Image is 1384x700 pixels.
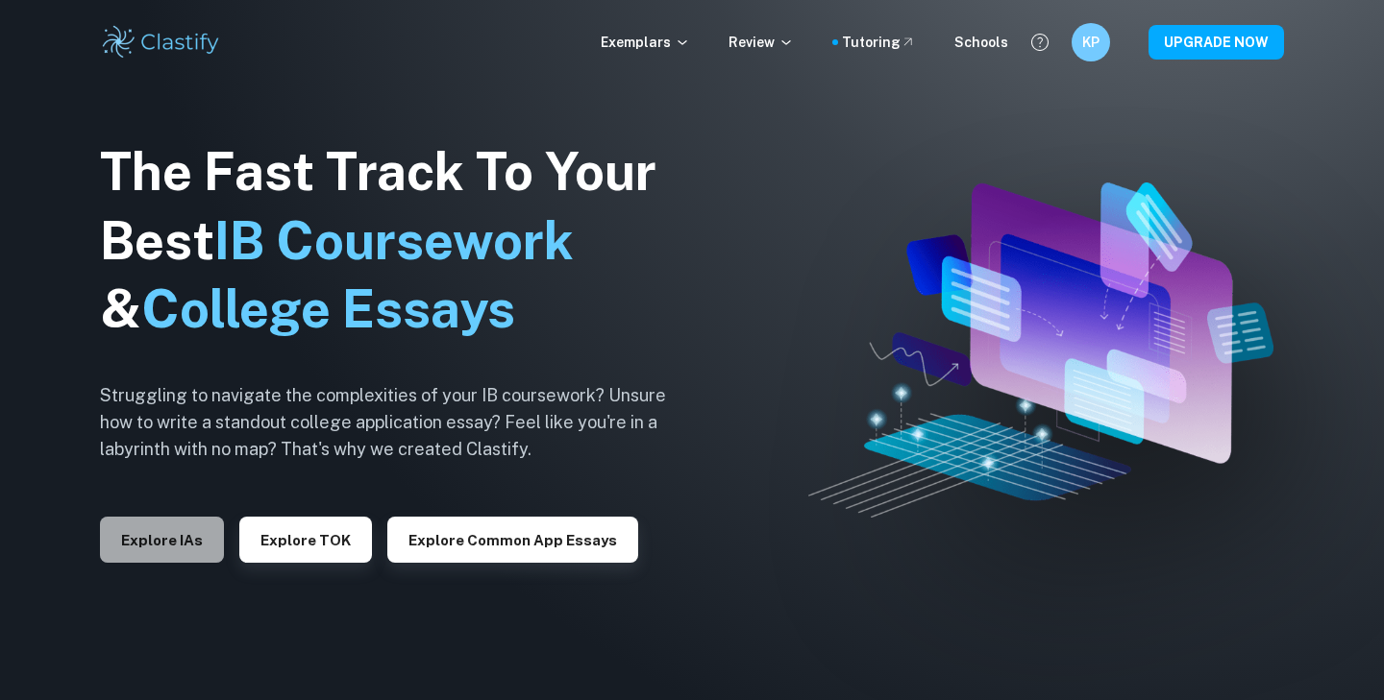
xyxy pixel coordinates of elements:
a: Explore Common App essays [387,530,638,548]
a: Schools [954,32,1008,53]
span: IB Coursework [214,210,574,271]
a: Tutoring [842,32,916,53]
button: Explore Common App essays [387,517,638,563]
button: UPGRADE NOW [1149,25,1284,60]
h6: Struggling to navigate the complexities of your IB coursework? Unsure how to write a standout col... [100,382,696,463]
p: Review [729,32,794,53]
a: Explore IAs [100,530,224,548]
a: Explore TOK [239,530,372,548]
button: Help and Feedback [1024,26,1056,59]
p: Exemplars [601,32,690,53]
img: Clastify logo [100,23,222,61]
h6: KP [1080,32,1102,53]
span: College Essays [141,278,515,339]
img: Clastify hero [808,182,1273,519]
button: Explore TOK [239,517,372,563]
button: KP [1072,23,1110,61]
h1: The Fast Track To Your Best & [100,137,696,345]
button: Explore IAs [100,517,224,563]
